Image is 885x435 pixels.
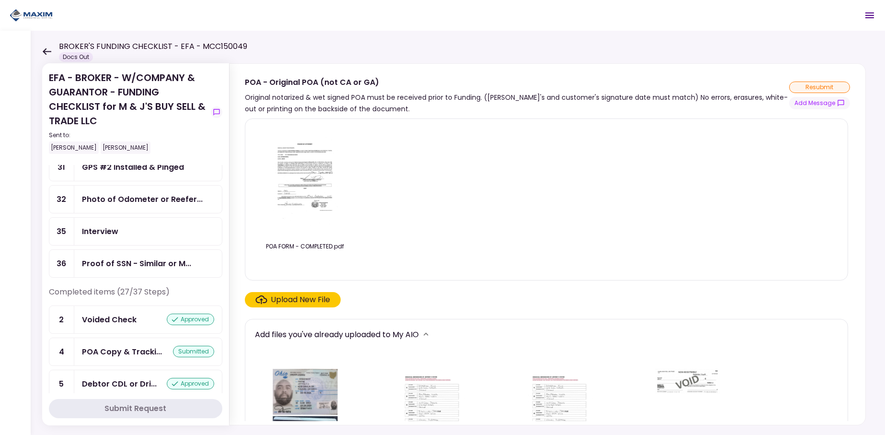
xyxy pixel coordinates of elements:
div: POA Copy & Tracking Receipt [82,346,162,358]
div: POA - Original POA (not CA or GA)Original notarized & wet signed POA must be received prior to Fu... [229,63,866,425]
div: Photo of Odometer or Reefer hours [82,193,203,205]
h1: BROKER'S FUNDING CHECKLIST - EFA - MCC150049 [59,41,247,52]
div: [PERSON_NAME] [101,141,150,154]
div: Docs Out [59,52,93,62]
div: 31 [49,153,74,181]
div: GPS #2 Installed & Pinged [82,161,184,173]
a: 2Voided Checkapproved [49,306,222,334]
div: POA - Original POA (not CA or GA) [245,76,789,88]
div: Proof of SSN - Similar or Mismatched SSN on File [82,258,191,270]
a: 4POA Copy & Tracking Receiptsubmitted [49,338,222,366]
a: 32Photo of Odometer or Reefer hours [49,185,222,213]
div: 36 [49,250,74,277]
div: Upload New File [271,294,331,306]
a: 5Debtor CDL or Driver Licenseapproved [49,370,222,398]
span: Click here to upload the required document [245,292,341,307]
div: Sent to: [49,131,207,140]
div: Completed items (27/37 Steps) [49,286,222,306]
div: 2 [49,306,74,333]
div: Add files you've already uploaded to My AIO [255,329,419,341]
div: [PERSON_NAME] [49,141,99,154]
a: 35Interview [49,217,222,246]
div: 4 [49,338,74,365]
button: show-messages [789,97,850,109]
div: Debtor CDL or Driver License [82,378,157,390]
button: Submit Request [49,399,222,418]
div: POA FORM - COMPLETED.pdf [255,242,356,251]
img: Partner icon [10,8,53,23]
button: more [419,327,433,341]
div: resubmit [789,82,850,93]
div: EFA - BROKER - W/COMPANY & GUARANTOR - FUNDING CHECKLIST for M & J'S BUY SELL & TRADE LLC [49,71,207,154]
a: 31GPS #2 Installed & Pinged [49,153,222,181]
div: 5 [49,370,74,398]
button: show-messages [211,106,222,118]
div: approved [167,378,214,389]
div: Original notarized & wet signed POA must be received prior to Funding. ([PERSON_NAME]'s and custo... [245,92,789,115]
a: 36Proof of SSN - Similar or Mismatched SSN on File [49,249,222,278]
div: Interview [82,225,118,237]
button: Open menu [858,4,881,27]
div: 35 [49,218,74,245]
div: Voided Check [82,314,137,326]
div: submitted [173,346,214,357]
div: Submit Request [105,403,167,414]
div: approved [167,314,214,325]
div: 32 [49,186,74,213]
